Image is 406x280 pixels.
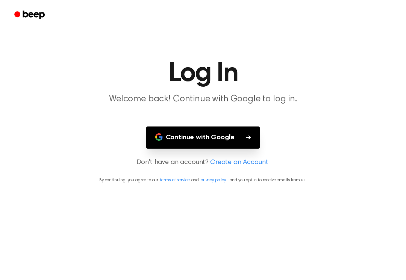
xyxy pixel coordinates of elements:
[200,178,226,182] a: privacy policy
[11,60,395,87] h1: Log In
[160,178,189,182] a: terms of service
[9,8,52,23] a: Beep
[210,158,268,168] a: Create an Account
[9,177,397,184] p: By continuing, you agree to our and , and you opt in to receive emails from us.
[59,93,347,105] p: Welcome back! Continue with Google to log in.
[9,158,397,168] p: Don't have an account?
[146,126,260,149] button: Continue with Google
